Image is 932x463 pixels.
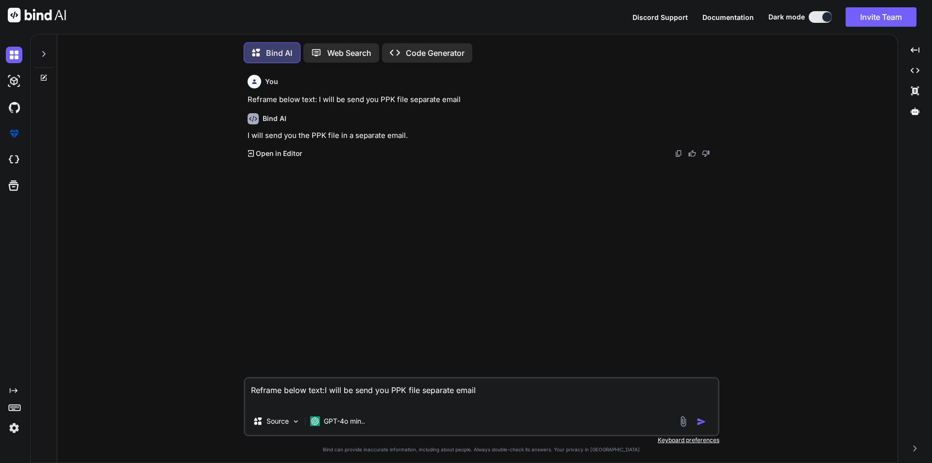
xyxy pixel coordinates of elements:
p: Bind AI [266,47,292,59]
img: like [688,150,696,157]
button: Documentation [702,12,754,22]
p: Code Generator [406,47,465,59]
img: Bind AI [8,8,66,22]
button: Discord Support [632,12,688,22]
img: premium [6,125,22,142]
h6: Bind AI [263,114,286,123]
img: attachment [678,416,689,427]
span: Documentation [702,13,754,21]
p: I will send you the PPK file in a separate email. [248,130,717,141]
img: darkAi-studio [6,73,22,89]
p: Open in Editor [256,149,302,158]
img: copy [675,150,682,157]
img: githubDark [6,99,22,116]
p: Web Search [327,47,371,59]
img: dislike [702,150,710,157]
img: GPT-4o mini [310,416,320,426]
p: Keyboard preferences [244,436,719,444]
textarea: Reframe below text:I will be send you PPK file separate email [245,378,718,408]
button: Invite Team [846,7,916,27]
span: Dark mode [768,12,805,22]
img: darkChat [6,47,22,63]
p: GPT-4o min.. [324,416,365,426]
p: Reframe below text: I will be send you PPK file separate email [248,94,717,105]
img: icon [697,417,706,427]
span: Discord Support [632,13,688,21]
p: Bind can provide inaccurate information, including about people. Always double-check its answers.... [244,446,719,453]
p: Source [266,416,289,426]
h6: You [265,77,278,86]
img: settings [6,420,22,436]
img: cloudideIcon [6,152,22,168]
img: Pick Models [292,417,300,426]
